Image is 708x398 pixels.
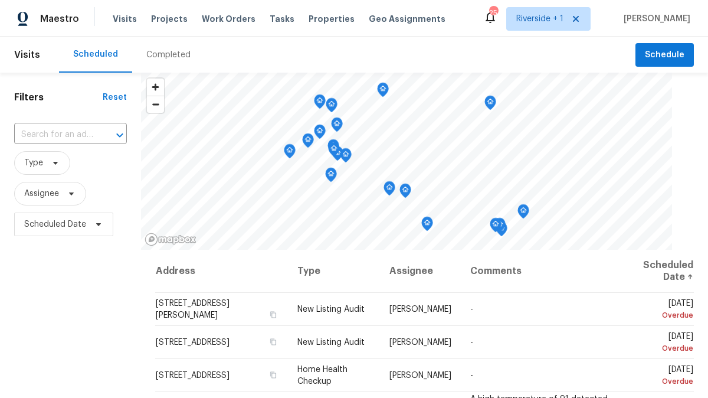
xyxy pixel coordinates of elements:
[470,371,473,380] span: -
[147,96,164,113] button: Zoom out
[14,42,40,68] span: Visits
[314,125,326,143] div: Map marker
[327,139,339,158] div: Map marker
[156,338,230,347] span: [STREET_ADDRESS]
[631,342,693,354] div: Overdue
[268,337,278,347] button: Copy Address
[103,92,127,103] div: Reset
[631,332,693,354] span: [DATE]
[631,366,693,387] span: [DATE]
[631,376,693,387] div: Overdue
[24,157,43,169] span: Type
[297,366,348,386] span: Home Health Checkup
[631,299,693,321] span: [DATE]
[389,338,451,347] span: [PERSON_NAME]
[156,371,230,380] span: [STREET_ADDRESS]
[112,127,128,143] button: Open
[331,118,343,136] div: Map marker
[297,338,365,347] span: New Listing Audit
[380,250,461,293] th: Assignee
[141,73,672,250] canvas: Map
[73,48,118,60] div: Scheduled
[340,148,352,167] div: Map marker
[645,48,684,63] span: Schedule
[302,133,314,152] div: Map marker
[270,15,294,23] span: Tasks
[328,142,340,161] div: Map marker
[325,168,337,186] div: Map marker
[484,96,496,114] div: Map marker
[268,370,278,380] button: Copy Address
[24,218,86,230] span: Scheduled Date
[145,233,196,246] a: Mapbox homepage
[470,338,473,347] span: -
[284,144,296,162] div: Map marker
[309,13,355,25] span: Properties
[389,371,451,380] span: [PERSON_NAME]
[314,94,326,113] div: Map marker
[297,305,365,314] span: New Listing Audit
[369,13,445,25] span: Geo Assignments
[146,49,191,61] div: Completed
[489,7,497,19] div: 25
[517,204,529,223] div: Map marker
[268,309,278,320] button: Copy Address
[151,13,188,25] span: Projects
[389,305,451,314] span: [PERSON_NAME]
[155,250,288,293] th: Address
[156,299,230,319] span: [STREET_ADDRESS][PERSON_NAME]
[113,13,137,25] span: Visits
[490,218,501,236] div: Map marker
[461,250,622,293] th: Comments
[619,13,690,25] span: [PERSON_NAME]
[24,188,59,200] span: Assignee
[14,92,103,103] h1: Filters
[622,250,694,293] th: Scheduled Date ↑
[147,79,164,96] button: Zoom in
[40,13,79,25] span: Maestro
[288,250,380,293] th: Type
[399,184,411,202] div: Map marker
[202,13,255,25] span: Work Orders
[635,43,694,67] button: Schedule
[631,309,693,321] div: Overdue
[516,13,563,25] span: Riverside + 1
[383,181,395,200] div: Map marker
[421,217,433,235] div: Map marker
[326,98,337,116] div: Map marker
[14,126,94,144] input: Search for an address...
[470,305,473,314] span: -
[377,83,389,101] div: Map marker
